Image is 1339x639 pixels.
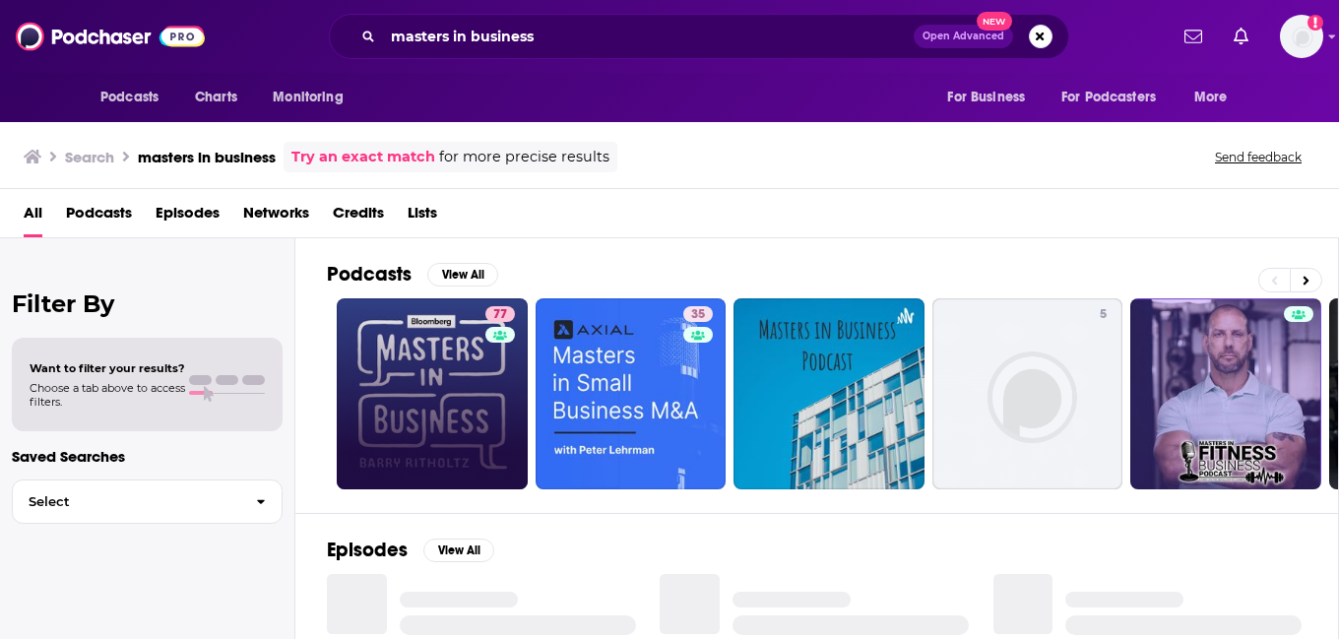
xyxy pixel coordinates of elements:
a: 77 [485,306,515,322]
h2: Filter By [12,289,283,318]
svg: Add a profile image [1307,15,1323,31]
input: Search podcasts, credits, & more... [383,21,914,52]
span: 5 [1100,305,1107,325]
a: 5 [1092,306,1115,322]
button: Show profile menu [1280,15,1323,58]
img: Podchaser - Follow, Share and Rate Podcasts [16,18,205,55]
span: Open Advanced [923,32,1004,41]
a: Show notifications dropdown [1177,20,1210,53]
p: Saved Searches [12,447,283,466]
a: PodcastsView All [327,262,498,287]
span: New [977,12,1012,31]
a: 77 [337,298,528,489]
button: View All [427,263,498,287]
a: Lists [408,197,437,237]
h3: Search [65,148,114,166]
span: Choose a tab above to access filters. [30,381,185,409]
span: Podcasts [100,84,159,111]
a: Credits [333,197,384,237]
a: EpisodesView All [327,538,494,562]
a: Show notifications dropdown [1226,20,1256,53]
span: 35 [691,305,705,325]
span: 77 [493,305,507,325]
button: open menu [1049,79,1184,116]
h3: masters in business [138,148,276,166]
span: More [1194,84,1228,111]
span: Charts [195,84,237,111]
a: Charts [182,79,249,116]
button: open menu [87,79,184,116]
button: open menu [259,79,368,116]
span: For Business [947,84,1025,111]
a: Networks [243,197,309,237]
button: open menu [1180,79,1252,116]
a: Try an exact match [291,146,435,168]
a: Episodes [156,197,220,237]
button: Send feedback [1209,149,1307,165]
span: For Podcasters [1061,84,1156,111]
h2: Episodes [327,538,408,562]
button: Open AdvancedNew [914,25,1013,48]
a: 35 [683,306,713,322]
span: for more precise results [439,146,609,168]
button: open menu [933,79,1050,116]
a: All [24,197,42,237]
span: Monitoring [273,84,343,111]
span: Select [13,495,240,508]
button: Select [12,479,283,524]
img: User Profile [1280,15,1323,58]
a: 35 [536,298,727,489]
h2: Podcasts [327,262,412,287]
button: View All [423,539,494,562]
div: Search podcasts, credits, & more... [329,14,1069,59]
a: 5 [932,298,1123,489]
span: Want to filter your results? [30,361,185,375]
a: Podcasts [66,197,132,237]
span: Logged in as AutumnKatie [1280,15,1323,58]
